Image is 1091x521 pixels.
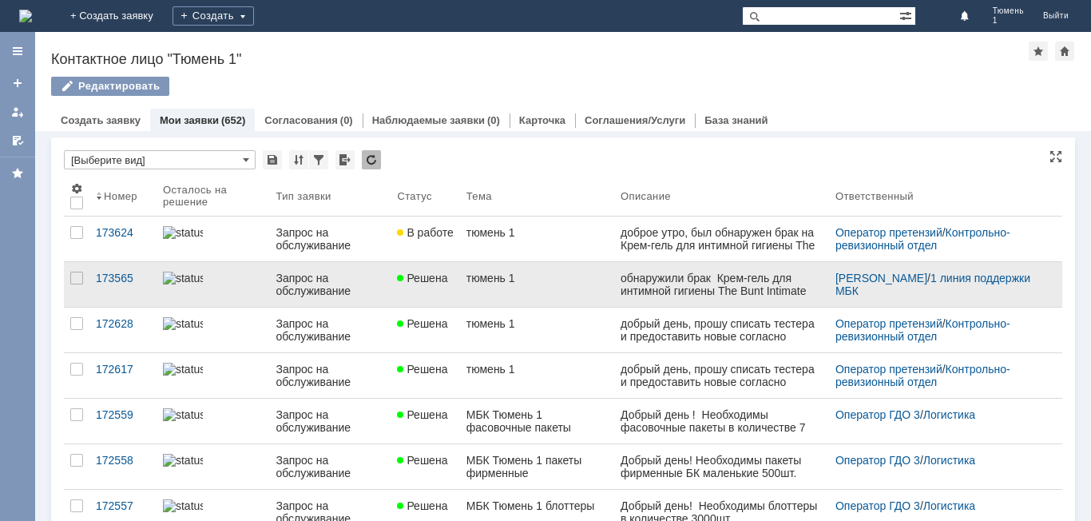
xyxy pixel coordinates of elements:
a: Решена [391,262,459,307]
a: Наблюдаемые заявки [372,114,485,126]
a: Запрос на обслуживание [269,262,391,307]
a: Решена [391,308,459,352]
a: 173624 [89,217,157,261]
a: тюмень 1 [460,308,614,352]
span: Решена [397,317,447,330]
a: Мои заявки [160,114,219,126]
img: logo [19,10,32,22]
div: 172628 [96,317,150,330]
a: Решена [391,444,459,489]
a: 172628 [89,308,157,352]
a: statusbar-100 (1).png [157,308,269,352]
a: Запрос на обслуживание [269,308,391,352]
a: Создать заявку [61,114,141,126]
a: тюмень 1 [460,217,614,261]
div: Запрос на обслуживание [276,317,384,343]
div: Номер [104,190,137,202]
img: statusbar-100 (1).png [163,363,203,376]
a: тюмень 1 [460,262,614,307]
a: Решена [391,353,459,398]
th: Ответственный [829,176,1049,217]
a: 173565 [89,262,157,307]
div: Запрос на обслуживание [276,272,384,297]
a: Карточка [519,114,565,126]
div: / [835,317,1043,343]
a: МБК Тюмень 1 фасовочные пакеты [460,399,614,443]
a: В работе [391,217,459,261]
div: На всю страницу [1049,150,1062,163]
img: statusbar-100 (1).png [163,317,203,330]
a: statusbar-100 (1).png [157,353,269,398]
div: (652) [221,114,245,126]
a: Контрольно-ревизионный отдел [835,226,1010,252]
div: 172559 [96,408,150,421]
div: Добавить в избранное [1029,42,1048,61]
a: 172558 [89,444,157,489]
div: тюмень 1 [466,272,608,284]
div: / [835,499,1043,512]
div: тюмень 1 [466,363,608,376]
div: Сделать домашней страницей [1055,42,1074,61]
a: statusbar-100 (1).png [157,399,269,443]
a: Оператор ГДО 3 [835,454,920,467]
div: Тема [466,190,492,202]
div: Тип заявки [276,190,331,202]
span: Решена [397,363,447,376]
a: Создать заявку [5,70,30,96]
div: 172617 [96,363,150,376]
a: Логистика [923,408,975,421]
div: Контактное лицо "Тюмень 1" [51,51,1029,67]
div: Статус [397,190,431,202]
span: 1 [993,16,1024,26]
a: Оператор ГДО 3 [835,499,920,512]
div: 172557 [96,499,150,512]
div: МБК Тюмень 1 пакеты фирменные [466,454,608,479]
div: Запрос на обслуживание [276,226,384,252]
th: Статус [391,176,459,217]
a: statusbar-100 (1).png [157,262,269,307]
a: Запрос на обслуживание [269,444,391,489]
a: Логистика [923,454,975,467]
a: Запрос на обслуживание [269,399,391,443]
th: Тип заявки [269,176,391,217]
span: Тюмень [993,6,1024,16]
div: (0) [487,114,500,126]
div: Обновлять список [362,150,381,169]
a: Соглашения/Услуги [585,114,685,126]
div: / [835,408,1043,421]
a: Запрос на обслуживание [269,353,391,398]
div: / [835,363,1043,388]
div: 173624 [96,226,150,239]
th: Осталось на решение [157,176,269,217]
a: Логистика [923,499,975,512]
div: Описание [621,190,671,202]
a: statusbar-100 (1).png [157,217,269,261]
a: Запрос на обслуживание [269,217,391,261]
img: statusbar-100 (1).png [163,499,203,512]
a: тюмень 1 [460,353,614,398]
img: statusbar-100 (1).png [163,226,203,239]
a: Оператор претензий [835,226,942,239]
th: Тема [460,176,614,217]
a: Решена [391,399,459,443]
div: 172558 [96,454,150,467]
div: Запрос на обслуживание [276,363,384,388]
a: МБК Тюмень 1 пакеты фирменные [460,444,614,489]
img: statusbar-100 (1).png [163,454,203,467]
a: Согласования [264,114,338,126]
div: Запрос на обслуживание [276,408,384,434]
span: Решена [397,499,447,512]
a: Оператор ГДО 3 [835,408,920,421]
div: 173565 [96,272,150,284]
a: statusbar-100 (1).png [157,444,269,489]
span: Настройки [70,182,83,195]
span: Решена [397,272,447,284]
a: Контрольно-ревизионный отдел [835,317,1010,343]
div: (0) [340,114,353,126]
a: Оператор претензий [835,363,942,376]
div: / [835,226,1043,252]
th: Номер [89,176,157,217]
a: 172559 [89,399,157,443]
div: Запрос на обслуживание [276,454,384,479]
div: Ответственный [835,190,914,202]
